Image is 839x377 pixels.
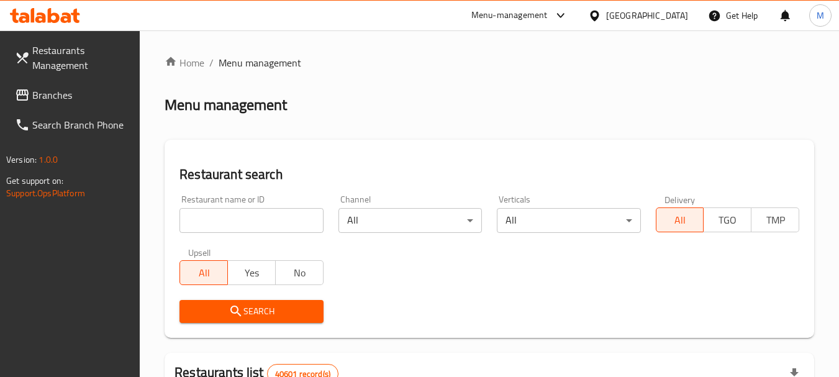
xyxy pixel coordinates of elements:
button: Yes [227,260,276,285]
span: 1.0.0 [39,152,58,168]
span: Version: [6,152,37,168]
span: M [817,9,824,22]
h2: Restaurant search [179,165,799,184]
a: Home [165,55,204,70]
h2: Menu management [165,95,287,115]
a: Support.OpsPlatform [6,185,85,201]
span: TGO [709,211,746,229]
input: Search for restaurant name or ID.. [179,208,323,233]
div: All [497,208,640,233]
span: Search Branch Phone [32,117,130,132]
div: All [338,208,482,233]
span: Branches [32,88,130,102]
span: All [185,264,223,282]
label: Upsell [188,248,211,257]
li: / [209,55,214,70]
a: Branches [5,80,140,110]
span: All [661,211,699,229]
span: TMP [756,211,794,229]
span: No [281,264,319,282]
nav: breadcrumb [165,55,814,70]
span: Get support on: [6,173,63,189]
span: Yes [233,264,271,282]
button: Search [179,300,323,323]
button: TMP [751,207,799,232]
div: Menu-management [471,8,548,23]
span: Restaurants Management [32,43,130,73]
button: All [179,260,228,285]
button: No [275,260,324,285]
a: Search Branch Phone [5,110,140,140]
a: Restaurants Management [5,35,140,80]
button: TGO [703,207,751,232]
label: Delivery [664,195,696,204]
div: [GEOGRAPHIC_DATA] [606,9,688,22]
button: All [656,207,704,232]
span: Search [189,304,313,319]
span: Menu management [219,55,301,70]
